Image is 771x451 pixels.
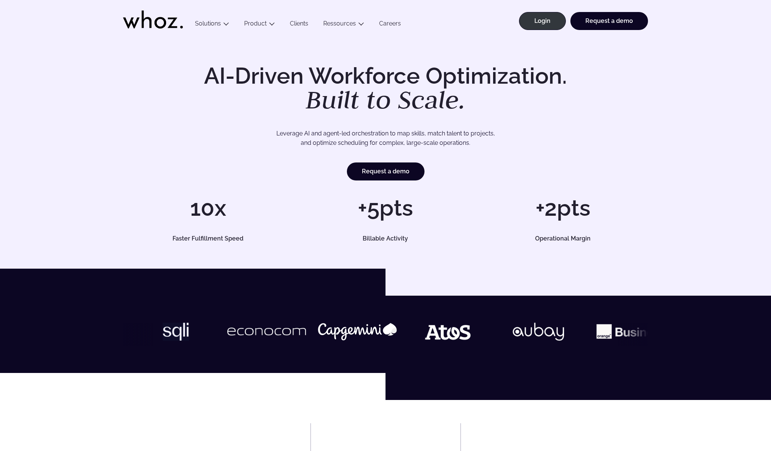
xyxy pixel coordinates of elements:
h1: AI-Driven Workforce Optimization. [193,65,577,113]
a: Clients [282,20,316,30]
em: Built to Scale. [306,83,465,116]
h1: +5pts [300,197,470,219]
h1: +2pts [478,197,648,219]
a: Request a demo [347,162,424,180]
p: Leverage AI and agent-led orchestration to map skills, match talent to projects, and optimize sch... [149,129,622,148]
a: Product [244,20,267,27]
h1: 10x [123,197,293,219]
button: Ressources [316,20,372,30]
h5: Faster Fulfillment Speed [132,236,285,242]
button: Product [237,20,282,30]
a: Ressources [323,20,356,27]
h5: Billable Activity [309,236,462,242]
a: Careers [372,20,408,30]
a: Login [519,12,566,30]
a: Request a demo [570,12,648,30]
button: Solutions [187,20,237,30]
h5: Operational Margin [486,236,639,242]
